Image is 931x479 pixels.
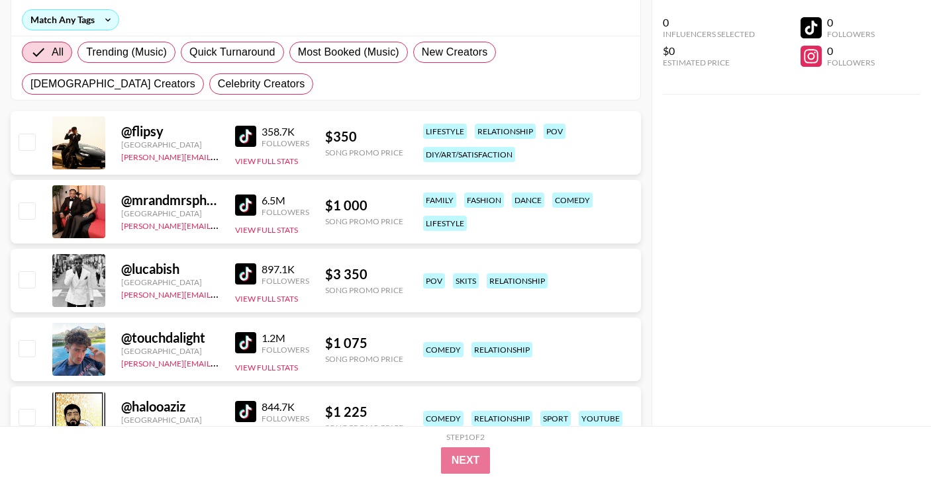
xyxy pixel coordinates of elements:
div: $ 1 225 [325,404,403,420]
span: All [52,44,64,60]
div: Step 1 of 2 [446,432,485,442]
div: skits [453,273,479,288]
div: diy/art/satisfaction [423,147,515,162]
button: Next [441,447,491,474]
div: 897.1K [262,263,309,276]
span: [DEMOGRAPHIC_DATA] Creators [30,76,195,92]
div: family [423,193,456,208]
div: @ mrandmrsphoenix [121,192,219,208]
div: $0 [663,44,755,58]
div: @ touchdalight [121,329,219,346]
div: relationship [471,411,532,426]
div: [GEOGRAPHIC_DATA] [121,277,219,287]
a: [PERSON_NAME][EMAIL_ADDRESS][DOMAIN_NAME] [121,356,317,369]
div: relationship [471,342,532,357]
div: comedy [423,342,464,357]
div: lifestyle [423,216,467,231]
a: [PERSON_NAME][EMAIL_ADDRESS][DOMAIN_NAME] [121,287,317,300]
div: Influencers Selected [663,29,755,39]
img: TikTok [235,401,256,422]
img: TikTok [235,332,256,353]
div: $ 350 [325,128,403,145]
div: Followers [827,58,875,67]
div: 0 [827,16,875,29]
div: 0 [663,16,755,29]
div: Followers [262,138,309,148]
img: TikTok [235,195,256,216]
div: @ lucabish [121,261,219,277]
div: dance [512,193,544,208]
img: TikTok [235,263,256,284]
div: youtube [579,411,622,426]
div: $ 1 075 [325,335,403,351]
div: Followers [262,414,309,423]
button: View Full Stats [235,363,298,372]
div: 6.5M [262,194,309,207]
div: Followers [262,207,309,217]
div: 0 [827,44,875,58]
div: 844.7K [262,400,309,414]
div: comedy [552,193,593,208]
button: View Full Stats [235,294,298,304]
div: @ flipsy [121,123,219,140]
div: Song Promo Price [325,148,403,157]
div: Song Promo Price [325,354,403,364]
span: Most Booked (Music) [298,44,399,60]
img: TikTok [235,126,256,147]
div: [GEOGRAPHIC_DATA] [121,415,219,425]
div: 1.2M [262,331,309,345]
div: sport [540,411,571,426]
div: $ 3 350 [325,266,403,283]
div: relationship [475,124,536,139]
a: [PERSON_NAME][EMAIL_ADDRESS][DOMAIN_NAME] [121,218,317,231]
div: fashion [464,193,504,208]
div: [GEOGRAPHIC_DATA] [121,346,219,356]
div: Song Promo Price [325,285,403,295]
span: Celebrity Creators [218,76,305,92]
div: Followers [262,276,309,286]
span: Trending (Music) [86,44,167,60]
div: Song Promo Price [325,423,403,433]
div: comedy [423,411,464,426]
div: $ 1 000 [325,197,403,214]
button: View Full Stats [235,225,298,235]
div: pov [423,273,445,288]
span: New Creators [422,44,488,60]
a: [PERSON_NAME][EMAIL_ADDRESS][DOMAIN_NAME] [121,150,317,162]
div: 358.7K [262,125,309,138]
div: [GEOGRAPHIC_DATA] [121,208,219,218]
div: pov [544,124,565,139]
div: relationship [487,273,548,288]
div: Song Promo Price [325,216,403,226]
div: Estimated Price [663,58,755,67]
iframe: Drift Widget Chat Controller [865,413,915,463]
div: Followers [262,345,309,355]
div: Followers [827,29,875,39]
span: Quick Turnaround [189,44,275,60]
div: [GEOGRAPHIC_DATA] [121,140,219,150]
div: lifestyle [423,124,467,139]
div: Match Any Tags [23,10,119,30]
div: @ halooaziz [121,398,219,415]
button: View Full Stats [235,156,298,166]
